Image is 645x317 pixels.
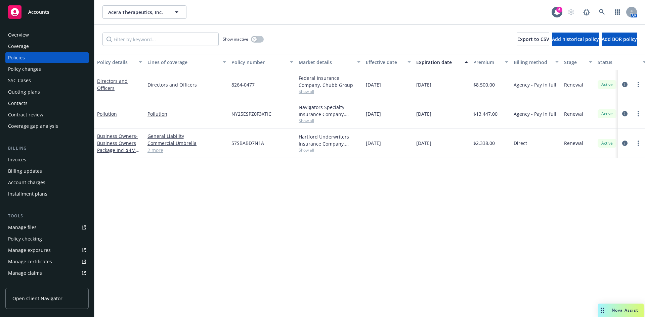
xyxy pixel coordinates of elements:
a: Directors and Officers [147,81,226,88]
span: Show all [299,89,360,94]
div: Policy checking [8,233,42,244]
button: Billing method [511,54,561,70]
a: Coverage gap analysis [5,121,89,131]
span: Acera Therapeutics, Inc. [108,9,166,16]
a: Overview [5,30,89,40]
a: Manage claims [5,268,89,278]
div: Lines of coverage [147,59,219,66]
span: Manage exposures [5,245,89,256]
a: General Liability [147,133,226,140]
a: Policies [5,52,89,63]
a: Commercial Umbrella [147,140,226,147]
a: circleInformation [621,81,629,89]
span: Show all [299,118,360,123]
a: Invoices [5,154,89,165]
a: Contract review [5,109,89,120]
div: 6 [556,7,562,13]
div: Installment plans [8,189,47,199]
a: Billing updates [5,166,89,176]
div: Contacts [8,98,28,109]
a: Pollution [97,111,117,117]
span: Direct [514,140,527,147]
span: Renewal [564,81,583,88]
button: Premium [471,54,511,70]
span: Active [600,82,614,88]
span: 8264-0477 [231,81,255,88]
button: Stage [561,54,595,70]
div: Stage [564,59,585,66]
div: SSC Cases [8,75,31,86]
button: Nova Assist [598,304,644,317]
button: Policy details [94,54,145,70]
span: Show inactive [223,36,248,42]
div: Manage BORs [8,279,40,290]
span: NY25ESPZ0F3XTIC [231,110,271,117]
div: Contract review [8,109,43,120]
a: Manage BORs [5,279,89,290]
a: more [634,139,642,147]
button: Add historical policy [552,33,599,46]
span: $2,338.00 [473,140,495,147]
div: Hartford Underwriters Insurance Company, Hartford Insurance Group [299,133,360,147]
span: 57SBABD7N1A [231,140,264,147]
a: Search [595,5,609,19]
a: Policy changes [5,64,89,74]
a: Start snowing [564,5,578,19]
span: Add BOR policy [602,36,637,42]
button: Policy number [229,54,296,70]
div: Policy changes [8,64,41,74]
div: Manage certificates [8,256,52,267]
div: Coverage gap analysis [8,121,58,131]
div: Account charges [8,177,45,188]
button: Market details [296,54,363,70]
a: Manage certificates [5,256,89,267]
input: Filter by keyword... [102,33,219,46]
a: Contacts [5,98,89,109]
div: Drag to move [598,304,606,317]
div: Market details [299,59,353,66]
div: Policy number [231,59,286,66]
span: [DATE] [416,140,431,147]
a: circleInformation [621,110,629,118]
a: 2 more [147,147,226,154]
span: Add historical policy [552,36,599,42]
span: Active [600,140,614,146]
div: Overview [8,30,29,40]
span: $8,500.00 [473,81,495,88]
a: Switch app [611,5,624,19]
span: Active [600,111,614,117]
a: Directors and Officers [97,78,128,91]
a: Accounts [5,3,89,21]
button: Export to CSV [517,33,549,46]
div: Tools [5,213,89,219]
div: Manage exposures [8,245,51,256]
a: Quoting plans [5,87,89,97]
span: Show all [299,147,360,153]
div: Navigators Specialty Insurance Company, Hartford Insurance Group [299,104,360,118]
div: Manage files [8,222,37,233]
a: Manage files [5,222,89,233]
span: Accounts [28,9,49,15]
div: Billing [5,145,89,152]
button: Lines of coverage [145,54,229,70]
div: Policies [8,52,25,63]
span: [DATE] [366,81,381,88]
a: Report a Bug [580,5,593,19]
span: Open Client Navigator [12,295,62,302]
button: Add BOR policy [602,33,637,46]
a: Business Owners [97,133,138,160]
span: [DATE] [416,81,431,88]
a: SSC Cases [5,75,89,86]
div: Federal Insurance Company, Chubb Group [299,74,360,89]
div: Invoices [8,154,26,165]
span: Export to CSV [517,36,549,42]
div: Quoting plans [8,87,40,97]
a: Installment plans [5,189,89,199]
div: Premium [473,59,501,66]
span: [DATE] [416,110,431,117]
div: Coverage [8,41,29,52]
div: Status [598,59,639,66]
span: Nova Assist [612,307,638,313]
div: Expiration date [416,59,461,66]
button: Acera Therapeutics, Inc. [102,5,186,19]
